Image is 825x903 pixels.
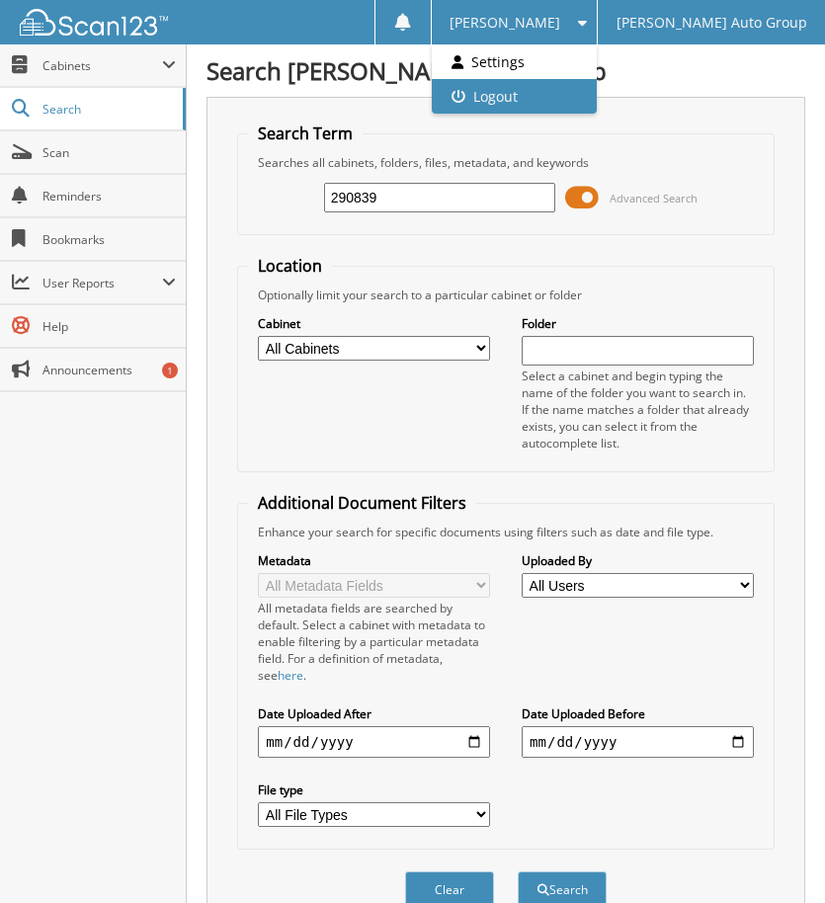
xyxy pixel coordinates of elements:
[248,255,332,277] legend: Location
[258,552,490,569] label: Metadata
[42,275,162,291] span: User Reports
[248,123,363,144] legend: Search Term
[522,368,754,451] div: Select a cabinet and begin typing the name of the folder you want to search in. If the name match...
[258,726,490,758] input: start
[258,315,490,332] label: Cabinet
[206,54,805,87] h1: Search [PERSON_NAME] Auto Group
[42,57,162,74] span: Cabinets
[42,362,176,378] span: Announcements
[248,154,763,171] div: Searches all cabinets, folders, files, metadata, and keywords
[432,44,598,79] a: Settings
[617,17,807,29] span: [PERSON_NAME] Auto Group
[278,667,303,684] a: here
[522,726,754,758] input: end
[42,101,173,118] span: Search
[248,287,763,303] div: Optionally limit your search to a particular cabinet or folder
[258,600,490,684] div: All metadata fields are searched by default. Select a cabinet with metadata to enable filtering b...
[42,318,176,335] span: Help
[522,315,754,332] label: Folder
[42,144,176,161] span: Scan
[20,9,168,36] img: scan123-logo-white.svg
[258,781,490,798] label: File type
[42,188,176,205] span: Reminders
[248,524,763,540] div: Enhance your search for specific documents using filters such as date and file type.
[162,363,178,378] div: 1
[522,552,754,569] label: Uploaded By
[522,705,754,722] label: Date Uploaded Before
[42,231,176,248] span: Bookmarks
[610,191,698,205] span: Advanced Search
[432,79,598,114] a: Logout
[258,705,490,722] label: Date Uploaded After
[248,492,476,514] legend: Additional Document Filters
[450,17,560,29] span: [PERSON_NAME]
